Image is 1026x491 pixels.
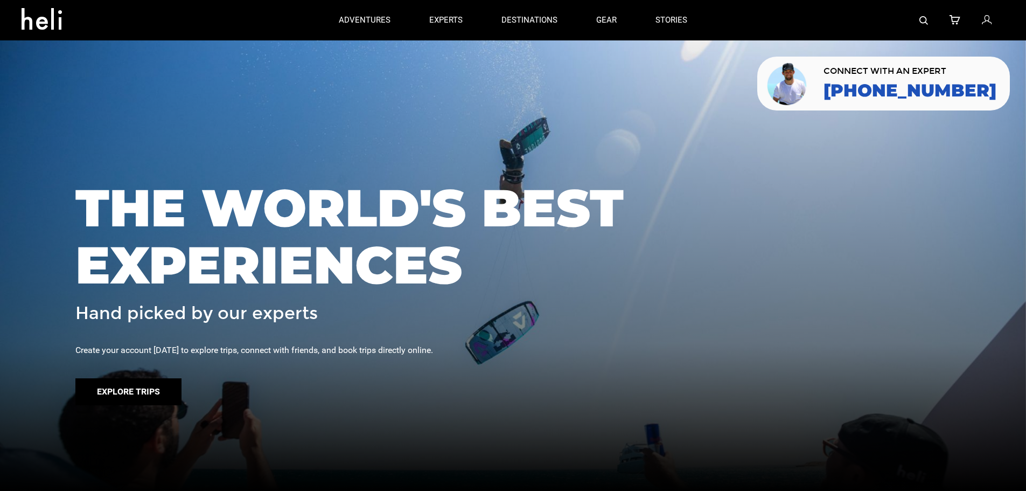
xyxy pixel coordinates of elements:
[823,81,996,100] a: [PHONE_NUMBER]
[75,304,318,323] span: Hand picked by our experts
[75,378,182,405] button: Explore Trips
[765,61,810,106] img: contact our team
[919,16,928,25] img: search-bar-icon.svg
[75,179,951,293] span: THE WORLD'S BEST EXPERIENCES
[429,15,463,26] p: experts
[339,15,390,26] p: adventures
[501,15,557,26] p: destinations
[823,67,996,75] span: CONNECT WITH AN EXPERT
[75,344,951,357] div: Create your account [DATE] to explore trips, connect with friends, and book trips directly online.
